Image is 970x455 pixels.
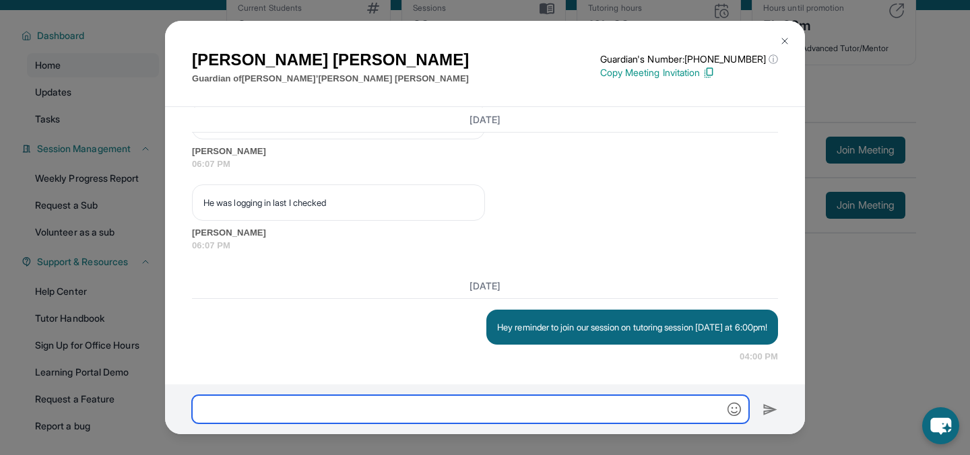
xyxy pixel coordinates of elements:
[192,226,778,240] span: [PERSON_NAME]
[192,48,469,72] h1: [PERSON_NAME] [PERSON_NAME]
[192,279,778,293] h3: [DATE]
[727,403,741,416] img: Emoji
[192,112,778,126] h3: [DATE]
[192,239,778,252] span: 06:07 PM
[192,72,469,85] p: Guardian of [PERSON_NAME]’[PERSON_NAME] [PERSON_NAME]
[497,320,767,334] p: Hey reminder to join our session on tutoring session [DATE] at 6:00pm!
[703,67,715,79] img: Copy Icon
[779,36,790,46] img: Close Icon
[769,53,778,66] span: ⓘ
[600,53,778,66] p: Guardian's Number: [PHONE_NUMBER]
[192,145,778,158] span: [PERSON_NAME]
[740,350,778,363] span: 04:00 PM
[922,407,959,444] button: chat-button
[203,196,474,209] p: He was logging in last I checked
[192,157,778,171] span: 06:07 PM
[600,66,778,79] p: Copy Meeting Invitation
[763,402,778,418] img: Send icon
